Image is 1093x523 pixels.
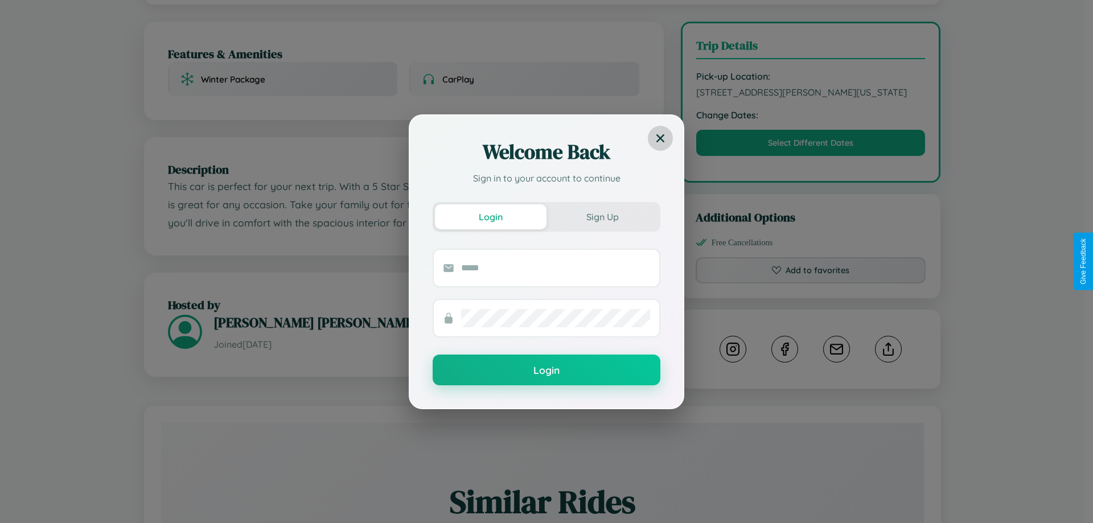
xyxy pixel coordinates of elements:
button: Sign Up [546,204,658,229]
button: Login [433,355,660,385]
div: Give Feedback [1079,238,1087,285]
p: Sign in to your account to continue [433,171,660,185]
button: Login [435,204,546,229]
h2: Welcome Back [433,138,660,166]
